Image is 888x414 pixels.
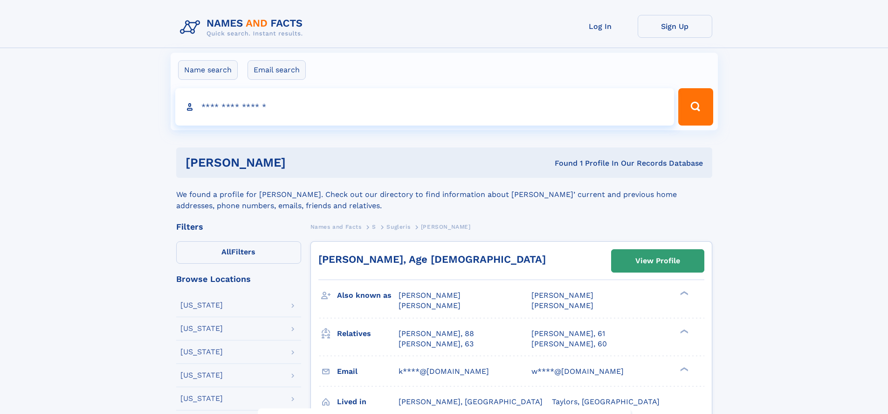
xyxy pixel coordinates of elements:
div: ❯ [678,328,689,334]
h3: Also known as [337,288,399,303]
label: Email search [248,60,306,80]
span: [PERSON_NAME], [GEOGRAPHIC_DATA] [399,397,543,406]
div: Found 1 Profile In Our Records Database [420,158,703,168]
div: [US_STATE] [180,395,223,402]
label: Filters [176,241,301,264]
div: [US_STATE] [180,348,223,356]
span: [PERSON_NAME] [421,224,471,230]
a: View Profile [612,250,704,272]
div: [US_STATE] [180,302,223,309]
span: [PERSON_NAME] [399,301,461,310]
h3: Relatives [337,326,399,342]
a: [PERSON_NAME], 88 [399,329,474,339]
a: Names and Facts [310,221,362,232]
a: S [372,221,376,232]
img: Logo Names and Facts [176,15,310,40]
a: [PERSON_NAME], 63 [399,339,474,349]
span: [PERSON_NAME] [531,291,593,300]
span: [PERSON_NAME] [399,291,461,300]
input: search input [175,88,675,126]
div: ❯ [678,290,689,296]
div: ❯ [678,366,689,372]
div: [US_STATE] [180,325,223,332]
div: View Profile [635,250,680,272]
span: S [372,224,376,230]
a: [PERSON_NAME], 60 [531,339,607,349]
a: [PERSON_NAME], 61 [531,329,605,339]
div: [US_STATE] [180,372,223,379]
span: All [221,247,231,256]
h3: Lived in [337,394,399,410]
a: Sign Up [638,15,712,38]
div: We found a profile for [PERSON_NAME]. Check out our directory to find information about [PERSON_N... [176,178,712,211]
label: Name search [178,60,238,80]
span: [PERSON_NAME] [531,301,593,310]
a: Sugleris [386,221,410,232]
h1: [PERSON_NAME] [186,157,420,168]
div: Browse Locations [176,275,301,283]
span: Taylors, [GEOGRAPHIC_DATA] [552,397,660,406]
button: Search Button [678,88,713,126]
div: Filters [176,223,301,231]
span: Sugleris [386,224,410,230]
a: Log In [563,15,638,38]
h3: Email [337,364,399,379]
a: [PERSON_NAME], Age [DEMOGRAPHIC_DATA] [318,253,546,265]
